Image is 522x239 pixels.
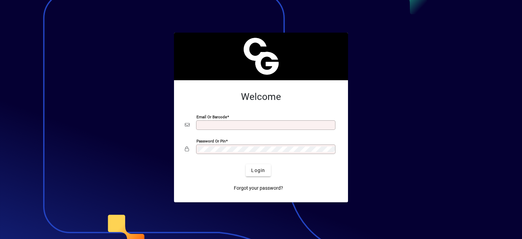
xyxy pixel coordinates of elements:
[196,139,226,143] mat-label: Password or Pin
[234,185,283,192] span: Forgot your password?
[251,167,265,174] span: Login
[185,91,337,103] h2: Welcome
[231,182,286,194] a: Forgot your password?
[246,164,271,176] button: Login
[196,115,227,119] mat-label: Email or Barcode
